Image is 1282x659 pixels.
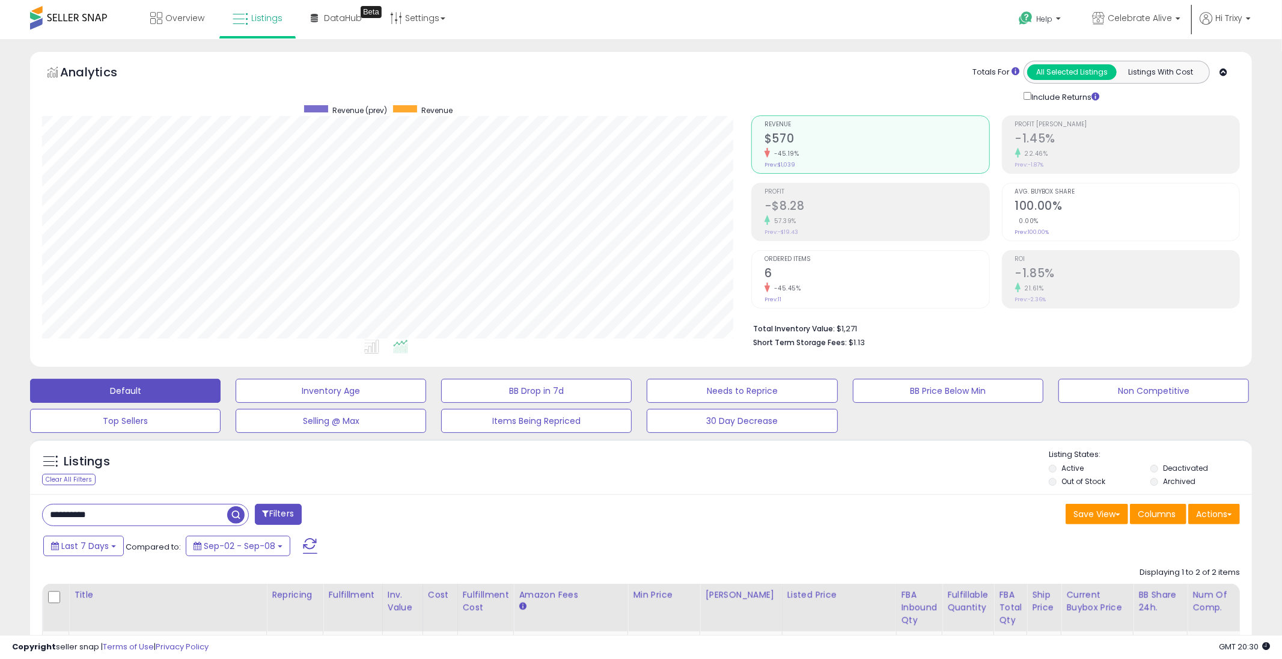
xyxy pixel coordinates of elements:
span: Profit [765,189,989,195]
div: [PERSON_NAME] [705,589,777,601]
small: 0.00% [1015,216,1039,225]
p: Listing States: [1049,449,1252,461]
div: BB Share 24h. [1138,589,1182,614]
button: BB Price Below Min [853,379,1043,403]
div: Title [74,589,261,601]
div: FBA Total Qty [999,589,1022,627]
h2: 6 [765,266,989,283]
button: All Selected Listings [1027,64,1117,80]
div: seller snap | | [12,642,209,653]
button: Items Being Repriced [441,409,632,433]
div: Ship Price [1032,589,1056,614]
small: Prev: -1.87% [1015,161,1044,168]
label: Active [1061,463,1084,473]
a: Hi Trixy [1200,12,1251,39]
button: Last 7 Days [43,536,124,556]
h5: Listings [64,453,110,470]
i: Get Help [1018,11,1033,26]
small: 57.39% [770,216,796,225]
span: Sep-02 - Sep-08 [204,540,275,552]
small: Prev: 100.00% [1015,228,1049,236]
div: Listed Price [787,589,891,601]
h5: Analytics [60,64,141,84]
span: Columns [1138,508,1176,520]
a: Terms of Use [103,641,154,652]
h2: -1.45% [1015,132,1239,148]
div: Amazon Fees [519,589,623,601]
span: Help [1036,14,1052,24]
span: Revenue [765,121,989,128]
button: Inventory Age [236,379,426,403]
button: Sep-02 - Sep-08 [186,536,290,556]
small: Prev: -2.36% [1015,296,1046,303]
small: Prev: $1,039 [765,161,795,168]
div: Min Price [633,589,695,601]
button: BB Drop in 7d [441,379,632,403]
div: Displaying 1 to 2 of 2 items [1140,567,1240,578]
a: Privacy Policy [156,641,209,652]
div: FBA inbound Qty [902,589,938,627]
span: Revenue [421,105,453,115]
small: 21.61% [1021,284,1044,293]
label: Deactivated [1163,463,1208,473]
span: Listings [251,12,282,24]
b: Short Term Storage Fees: [753,337,847,348]
button: Listings With Cost [1116,64,1206,80]
span: ROI [1015,256,1239,263]
b: Total Inventory Value: [753,323,835,334]
span: Avg. Buybox Share [1015,189,1239,195]
button: Filters [255,504,302,525]
span: Overview [165,12,204,24]
button: Actions [1188,504,1240,524]
span: 2025-09-16 20:30 GMT [1219,641,1270,652]
small: Prev: -$19.43 [765,228,798,236]
span: Compared to: [126,541,181,553]
small: -45.45% [770,284,801,293]
div: Fulfillable Quantity [947,589,989,614]
button: Needs to Reprice [647,379,837,403]
label: Archived [1163,476,1195,486]
button: 30 Day Decrease [647,409,837,433]
strong: Copyright [12,641,56,652]
h2: 100.00% [1015,199,1239,215]
button: Save View [1066,504,1128,524]
a: Help [1009,2,1073,39]
button: Selling @ Max [236,409,426,433]
span: Last 7 Days [61,540,109,552]
span: Revenue (prev) [332,105,387,115]
label: Out of Stock [1061,476,1105,486]
small: Prev: 11 [765,296,781,303]
li: $1,271 [753,320,1231,335]
h2: -1.85% [1015,266,1239,283]
div: Num of Comp. [1192,589,1236,614]
div: Cost [428,589,453,601]
small: 22.46% [1021,149,1048,158]
h2: -$8.28 [765,199,989,215]
button: Default [30,379,221,403]
small: -45.19% [770,149,799,158]
span: DataHub [324,12,362,24]
div: Tooltip anchor [361,6,382,18]
span: Profit [PERSON_NAME] [1015,121,1239,128]
span: $1.13 [849,337,865,348]
div: Totals For [972,67,1019,78]
div: Include Returns [1015,90,1114,103]
div: Fulfillment [328,589,377,601]
button: Top Sellers [30,409,221,433]
small: Amazon Fees. [519,601,526,612]
button: Non Competitive [1058,379,1249,403]
div: Clear All Filters [42,474,96,485]
div: Repricing [272,589,318,601]
h2: $570 [765,132,989,148]
div: Inv. value [388,589,418,614]
span: Hi Trixy [1215,12,1242,24]
div: Current Buybox Price [1066,589,1128,614]
span: Ordered Items [765,256,989,263]
span: Celebrate Alive [1108,12,1172,24]
button: Columns [1130,504,1186,524]
div: Fulfillment Cost [463,589,509,614]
